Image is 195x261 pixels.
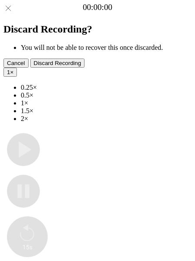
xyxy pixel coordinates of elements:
li: 2× [21,115,192,123]
li: 1.5× [21,107,192,115]
button: Cancel [3,59,29,68]
button: 1× [3,68,17,77]
li: 1× [21,99,192,107]
li: 0.5× [21,91,192,99]
h2: Discard Recording? [3,23,192,35]
li: You will not be able to recover this once discarded. [21,44,192,52]
li: 0.25× [21,84,192,91]
button: Discard Recording [30,59,85,68]
span: 1 [7,69,10,75]
a: 00:00:00 [83,3,112,12]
